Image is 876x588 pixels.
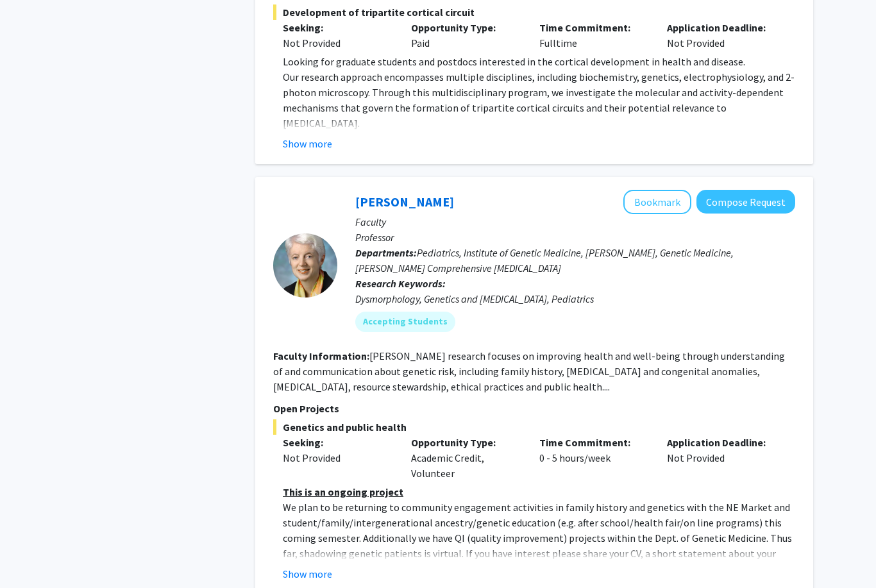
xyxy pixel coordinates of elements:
[401,435,530,482] div: Academic Credit, Volunteer
[355,247,417,260] b: Departments:
[355,292,795,307] div: Dysmorphology, Genetics and [MEDICAL_DATA], Pediatrics
[10,530,55,578] iframe: Chat
[530,435,658,482] div: 0 - 5 hours/week
[657,435,786,482] div: Not Provided
[667,435,776,451] p: Application Deadline:
[283,486,403,499] u: This is an ongoing project
[411,435,520,451] p: Opportunity Type:
[273,350,785,394] fg-read-more: [PERSON_NAME] research focuses on improving health and well-being through understanding of and co...
[355,247,734,275] span: Pediatrics, Institute of Genetic Medicine, [PERSON_NAME], Genetic Medicine, [PERSON_NAME] Compreh...
[401,21,530,51] div: Paid
[273,401,795,417] p: Open Projects
[273,5,795,21] span: Development of tripartite cortical circuit
[411,21,520,36] p: Opportunity Type:
[355,312,455,333] mat-chip: Accepting Students
[667,21,776,36] p: Application Deadline:
[355,215,795,230] p: Faculty
[273,420,795,435] span: Genetics and public health
[696,190,795,214] button: Compose Request to Joann Bodurtha
[283,70,795,131] p: Our research approach encompasses multiple disciplines, including biochemistry, genetics, electro...
[273,350,369,363] b: Faculty Information:
[355,194,454,210] a: [PERSON_NAME]
[283,21,392,36] p: Seeking:
[657,21,786,51] div: Not Provided
[283,36,392,51] div: Not Provided
[283,435,392,451] p: Seeking:
[530,21,658,51] div: Fulltime
[283,137,332,152] button: Show more
[355,278,446,290] b: Research Keywords:
[355,230,795,246] p: Professor
[623,190,691,215] button: Add Joann Bodurtha to Bookmarks
[283,451,392,466] div: Not Provided
[283,55,795,70] p: Looking for graduate students and postdocs interested in the cortical development in health and d...
[539,21,648,36] p: Time Commitment:
[283,567,332,582] button: Show more
[539,435,648,451] p: Time Commitment:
